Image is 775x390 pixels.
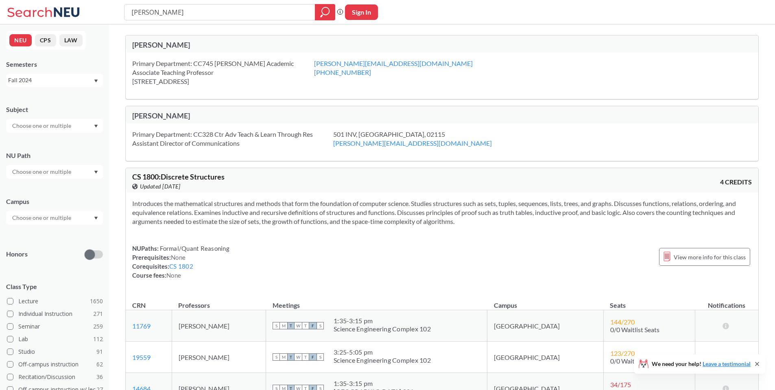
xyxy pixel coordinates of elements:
div: 3:25 - 5:05 pm [334,348,431,356]
svg: magnifying glass [320,7,330,18]
span: None [166,272,181,279]
span: 0/0 Waitlist Seats [610,357,659,365]
div: Science Engineering Complex 102 [334,356,431,364]
th: Meetings [266,293,487,310]
span: 0/0 Waitlist Seats [610,326,659,333]
div: NUPaths: Prerequisites: Corequisites: Course fees: [132,244,229,280]
div: Dropdown arrow [6,165,103,179]
span: CS 1800 : Discrete Structures [132,172,225,181]
div: [PERSON_NAME] [132,40,442,49]
svg: Dropdown arrow [94,79,98,83]
td: [PERSON_NAME] [172,342,266,373]
div: Primary Department: CC745 [PERSON_NAME] Academic Associate Teaching Professor [STREET_ADDRESS] [132,59,314,86]
button: LAW [59,34,83,46]
span: 123 / 270 [610,349,635,357]
span: None [171,254,186,261]
a: [PERSON_NAME][EMAIL_ADDRESS][DOMAIN_NAME] [314,59,473,67]
div: magnifying glass [315,4,335,20]
span: 271 [93,309,103,318]
a: [PERSON_NAME][EMAIL_ADDRESS][DOMAIN_NAME] [333,139,492,147]
span: Updated [DATE] [140,182,180,191]
span: S [317,322,324,329]
span: W [295,322,302,329]
div: Science Engineering Complex 102 [334,325,431,333]
span: 4 CREDITS [720,177,752,186]
span: 34 / 175 [610,381,631,388]
span: T [287,322,295,329]
div: NU Path [6,151,103,160]
button: NEU [9,34,32,46]
td: [GEOGRAPHIC_DATA] [487,310,603,342]
span: F [309,322,317,329]
div: 1:35 - 3:15 pm [334,317,431,325]
span: 112 [93,335,103,344]
div: [PERSON_NAME] [132,111,442,120]
th: Professors [172,293,266,310]
span: 259 [93,322,103,331]
div: Semesters [6,60,103,69]
div: 1:35 - 3:15 pm [334,379,414,388]
span: 144 / 270 [610,318,635,326]
a: 19559 [132,353,151,361]
button: Sign In [345,4,378,20]
svg: Dropdown arrow [94,171,98,174]
span: 62 [96,360,103,369]
span: T [302,353,309,361]
th: Seats [603,293,695,310]
span: M [280,322,287,329]
span: S [317,353,324,361]
td: [GEOGRAPHIC_DATA] [487,342,603,373]
span: F [309,353,317,361]
span: 91 [96,347,103,356]
span: Class Type [6,282,103,291]
span: 36 [96,372,103,381]
div: Primary Department: CC328 Ctr Adv Teach & Learn Through Res Assistant Director of Communications [132,130,333,148]
span: We need your help! [652,361,751,367]
span: S [273,322,280,329]
input: Class, professor, course number, "phrase" [131,5,309,19]
th: Notifications [695,293,759,310]
a: CS 1802 [169,263,193,270]
button: CPS [35,34,56,46]
label: Lecture [7,296,103,307]
span: S [273,353,280,361]
p: Honors [6,250,28,259]
span: T [287,353,295,361]
div: Dropdown arrow [6,119,103,133]
span: T [302,322,309,329]
div: Campus [6,197,103,206]
label: Seminar [7,321,103,332]
input: Choose one or multiple [8,213,76,223]
a: 11769 [132,322,151,330]
label: Studio [7,346,103,357]
div: 501 INV, [GEOGRAPHIC_DATA], 02115 [333,130,512,148]
div: Dropdown arrow [6,211,103,225]
span: View more info for this class [674,252,746,262]
label: Individual Instruction [7,309,103,319]
div: CRN [132,301,146,310]
span: M [280,353,287,361]
span: 1650 [90,297,103,306]
label: Lab [7,334,103,344]
div: Fall 2024Dropdown arrow [6,74,103,87]
svg: Dropdown arrow [94,125,98,128]
span: Formal/Quant Reasoning [159,245,229,252]
label: Recitation/Discussion [7,372,103,382]
section: Introduces the mathematical structures and methods that form the foundation of computer science. ... [132,199,752,226]
svg: Dropdown arrow [94,217,98,220]
th: Campus [487,293,603,310]
input: Choose one or multiple [8,121,76,131]
a: Leave a testimonial [703,360,751,367]
a: [PHONE_NUMBER] [314,68,371,76]
div: Fall 2024 [8,76,93,85]
div: Subject [6,105,103,114]
label: Off-campus instruction [7,359,103,370]
input: Choose one or multiple [8,167,76,177]
td: [PERSON_NAME] [172,310,266,342]
span: W [295,353,302,361]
